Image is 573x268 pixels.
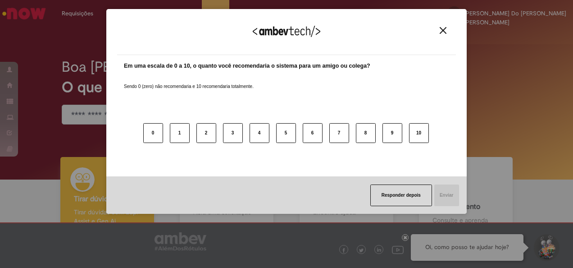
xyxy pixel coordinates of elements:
button: 8 [356,123,376,143]
button: Responder depois [370,185,432,206]
button: 10 [409,123,429,143]
button: 2 [196,123,216,143]
label: Sendo 0 (zero) não recomendaria e 10 recomendaria totalmente. [124,73,254,90]
button: Close [437,27,449,34]
button: 0 [143,123,163,143]
img: Logo Ambevtech [253,26,320,37]
img: Close [440,27,446,34]
button: 1 [170,123,190,143]
button: 9 [382,123,402,143]
button: 5 [276,123,296,143]
label: Em uma escala de 0 a 10, o quanto você recomendaria o sistema para um amigo ou colega? [124,62,370,70]
button: 7 [329,123,349,143]
button: 6 [303,123,323,143]
button: 3 [223,123,243,143]
button: 4 [250,123,269,143]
